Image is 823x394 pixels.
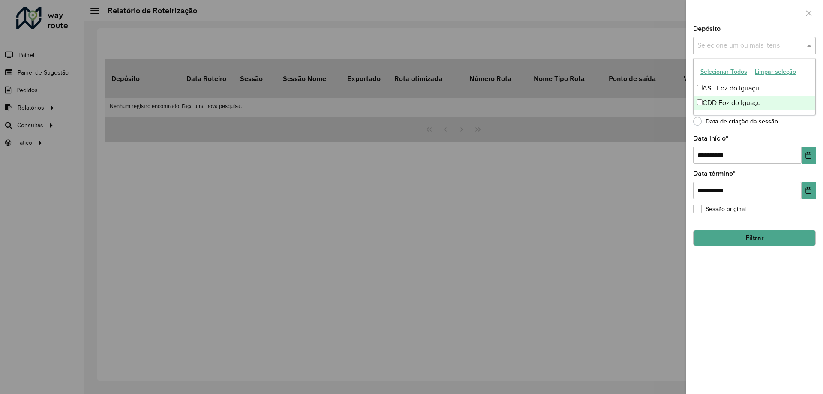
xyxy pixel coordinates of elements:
[802,182,816,199] button: Choose Date
[693,168,736,179] label: Data término
[693,205,746,214] label: Sessão original
[693,58,816,115] ng-dropdown-panel: Options list
[697,65,751,78] button: Selecionar Todos
[802,147,816,164] button: Choose Date
[694,96,815,110] div: CDD Foz do Iguaçu
[693,230,816,246] button: Filtrar
[693,117,778,126] label: Data de criação da sessão
[693,133,728,144] label: Data início
[694,81,815,96] div: AS - Foz do Iguaçu
[693,24,721,34] label: Depósito
[751,65,800,78] button: Limpar seleção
